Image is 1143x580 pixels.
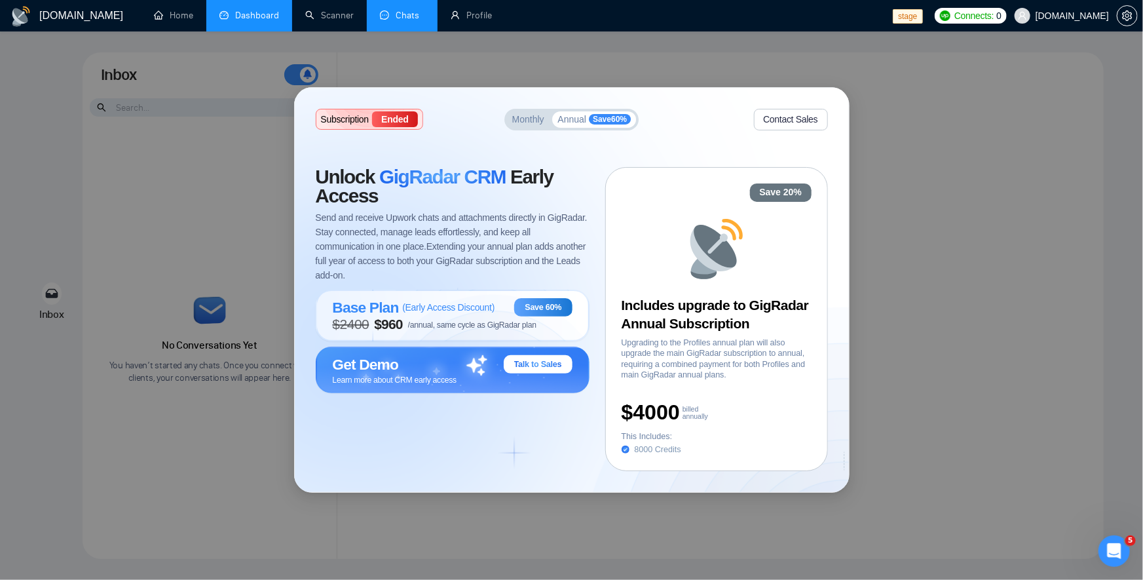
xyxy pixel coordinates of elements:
[525,302,561,313] span: Save 60%
[316,347,590,399] button: Get DemoTalk to SalesLearn more about CRM early access
[333,317,369,332] span: $ 2400
[558,115,587,124] span: Annual
[333,356,399,374] span: Get Demo
[996,9,1002,23] span: 0
[379,166,506,187] span: GigRadar CRM
[1117,10,1138,21] a: setting
[954,9,994,23] span: Connects:
[374,317,402,332] span: $ 960
[512,115,544,124] span: Monthly
[305,10,354,21] a: searchScanner
[893,9,922,24] span: stage
[316,210,590,282] span: Send and receive Upwork chats and attachments directly in GigRadar. Stay connected, manage leads ...
[316,167,590,206] span: Unlock Early Access
[451,10,492,21] a: userProfile
[402,302,495,313] span: ( Early Access Discount )
[683,406,710,419] span: billed annually
[219,10,279,21] a: dashboardDashboard
[154,10,193,21] a: homeHome
[408,320,536,330] span: /annual, same cycle as GigRadar plan
[1098,535,1130,567] iframe: Intercom live chat
[940,10,950,21] img: upwork-logo.png
[589,114,631,125] span: Save 60 %
[635,444,681,455] span: 8000 Credits
[754,109,828,130] button: Contact Sales
[1125,535,1136,546] span: 5
[553,111,637,128] button: AnnualSave60%
[1117,5,1138,26] button: setting
[622,296,812,332] h3: Includes upgrade to GigRadar Annual Subscription
[316,290,590,347] button: Base Plan(Early Access Discount)Save 60%$2400$960/annual, same cycle as GigRadar plan
[622,432,673,442] span: This Includes:
[622,338,812,381] span: Upgrading to the Profiles annual plan will also upgrade the main GigRadar subscription to annual,...
[1018,11,1027,20] span: user
[1117,10,1137,21] span: setting
[333,299,399,317] span: Base Plan
[10,6,31,27] img: logo
[380,10,424,21] a: messageChats
[372,111,417,126] div: Ended
[333,376,457,385] span: Learn more about CRM early access
[507,111,550,128] button: Monthly
[750,184,811,203] div: Save 20%
[321,115,369,124] span: Subscription
[622,400,681,425] span: $4000
[514,359,562,370] span: Talk to Sales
